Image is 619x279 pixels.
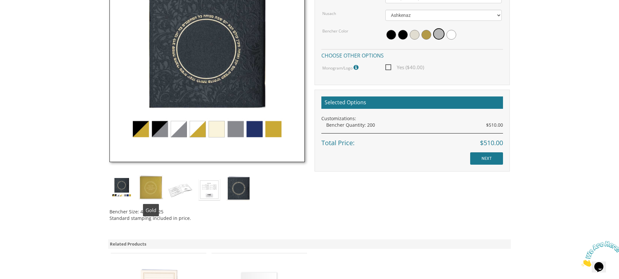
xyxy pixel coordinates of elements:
img: simchonim_round_emboss.jpg [110,175,134,199]
h2: Selected Options [321,96,503,109]
img: Chat attention grabber [3,3,43,28]
span: $510.00 [480,138,503,148]
h4: Choose other options [321,49,503,60]
img: square-embossed-inside-1.jpg [168,175,192,204]
img: simchonim-black-and-gold.jpg [226,175,251,201]
iframe: chat widget [579,238,619,269]
div: Related Products [108,239,511,249]
img: square-embossed-inside-2.jpg [197,175,222,204]
div: Bencher Size: 4.25 x 4.25 Standard stamping included in price. [110,204,305,222]
label: Nusach [322,11,336,16]
img: simchonim-square-gold.jpg [139,175,163,199]
input: NEXT [470,152,503,165]
div: Customizations: [321,115,503,122]
span: $510.00 [486,122,503,128]
div: Bencher Quantity: 200 [326,122,503,128]
label: Bencher Color [322,28,348,34]
div: Total Price: [321,133,503,148]
label: Monogram/Logo [322,63,360,72]
span: Yes ($40.00) [385,63,424,71]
